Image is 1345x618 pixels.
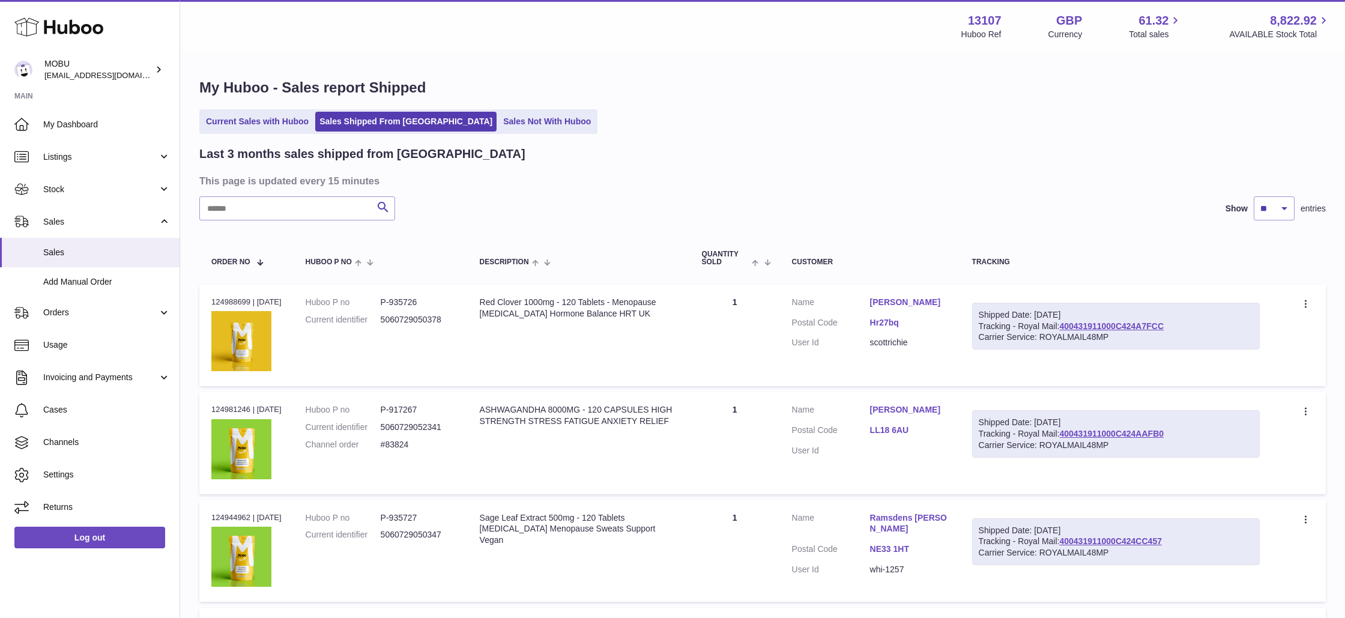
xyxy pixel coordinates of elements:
[43,151,158,163] span: Listings
[202,112,313,132] a: Current Sales with Huboo
[43,437,171,448] span: Channels
[702,250,749,266] span: Quantity Sold
[199,78,1326,97] h1: My Huboo - Sales report Shipped
[1048,29,1083,40] div: Currency
[480,404,678,427] div: ASHWAGANDHA 8000MG - 120 CAPSULES HIGH STRENGTH STRESS FATIGUE ANXIETY RELIEF
[1056,13,1082,29] strong: GBP
[480,512,678,547] div: Sage Leaf Extract 500mg - 120 Tablets [MEDICAL_DATA] Menopause Sweats Support Vegan
[306,297,381,308] dt: Huboo P no
[381,529,456,541] dd: 5060729050347
[43,469,171,480] span: Settings
[315,112,497,132] a: Sales Shipped From [GEOGRAPHIC_DATA]
[306,439,381,450] dt: Channel order
[1059,321,1164,331] a: 400431911000C424A7FCC
[211,258,250,266] span: Order No
[1129,29,1182,40] span: Total sales
[792,445,870,456] dt: User Id
[972,303,1260,350] div: Tracking - Royal Mail:
[870,404,948,416] a: [PERSON_NAME]
[43,119,171,130] span: My Dashboard
[979,417,1254,428] div: Shipped Date: [DATE]
[1129,13,1182,40] a: 61.32 Total sales
[792,564,870,575] dt: User Id
[381,314,456,326] dd: 5060729050378
[792,297,870,311] dt: Name
[43,184,158,195] span: Stock
[14,527,165,548] a: Log out
[381,404,456,416] dd: P-917267
[1059,429,1164,438] a: 400431911000C424AAFB0
[870,297,948,308] a: [PERSON_NAME]
[968,13,1002,29] strong: 13107
[43,216,158,228] span: Sales
[499,112,595,132] a: Sales Not With Huboo
[690,500,780,602] td: 1
[211,512,282,523] div: 124944962 | [DATE]
[979,525,1254,536] div: Shipped Date: [DATE]
[44,58,153,81] div: MOBU
[1229,13,1331,40] a: 8,822.92 AVAILABLE Stock Total
[1301,203,1326,214] span: entries
[1226,203,1248,214] label: Show
[381,297,456,308] dd: P-935726
[43,501,171,513] span: Returns
[381,439,456,450] dd: #83824
[690,392,780,494] td: 1
[870,317,948,329] a: Hr27bq
[690,285,780,386] td: 1
[211,404,282,415] div: 124981246 | [DATE]
[211,527,271,587] img: $_57.PNG
[480,258,529,266] span: Description
[43,247,171,258] span: Sales
[870,544,948,555] a: NE33 1HT
[44,70,177,80] span: [EMAIL_ADDRESS][DOMAIN_NAME]
[792,425,870,439] dt: Postal Code
[792,404,870,419] dt: Name
[870,564,948,575] dd: whi-1257
[870,512,948,535] a: Ramsdens [PERSON_NAME]
[306,258,352,266] span: Huboo P no
[480,297,678,320] div: Red Clover 1000mg - 120 Tablets - Menopause [MEDICAL_DATA] Hormone Balance HRT UK
[870,425,948,436] a: LL18 6AU
[199,146,525,162] h2: Last 3 months sales shipped from [GEOGRAPHIC_DATA]
[381,422,456,433] dd: 5060729052341
[43,339,171,351] span: Usage
[381,512,456,524] dd: P-935727
[306,512,381,524] dt: Huboo P no
[43,307,158,318] span: Orders
[306,314,381,326] dt: Current identifier
[43,404,171,416] span: Cases
[792,337,870,348] dt: User Id
[961,29,1002,40] div: Huboo Ref
[211,311,271,371] img: $_57.PNG
[1059,536,1161,546] a: 400431911000C424CC457
[792,544,870,558] dt: Postal Code
[306,404,381,416] dt: Huboo P no
[972,518,1260,566] div: Tracking - Royal Mail:
[43,276,171,288] span: Add Manual Order
[972,410,1260,458] div: Tracking - Royal Mail:
[792,317,870,332] dt: Postal Code
[792,258,948,266] div: Customer
[306,422,381,433] dt: Current identifier
[43,372,158,383] span: Invoicing and Payments
[979,332,1254,343] div: Carrier Service: ROYALMAIL48MP
[792,512,870,538] dt: Name
[1229,29,1331,40] span: AVAILABLE Stock Total
[199,174,1323,187] h3: This page is updated every 15 minutes
[979,440,1254,451] div: Carrier Service: ROYALMAIL48MP
[979,547,1254,559] div: Carrier Service: ROYALMAIL48MP
[979,309,1254,321] div: Shipped Date: [DATE]
[211,419,271,479] img: $_57.PNG
[972,258,1260,266] div: Tracking
[211,297,282,307] div: 124988699 | [DATE]
[14,61,32,79] img: mo@mobu.co.uk
[1270,13,1317,29] span: 8,822.92
[870,337,948,348] dd: scottrichie
[1138,13,1168,29] span: 61.32
[306,529,381,541] dt: Current identifier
